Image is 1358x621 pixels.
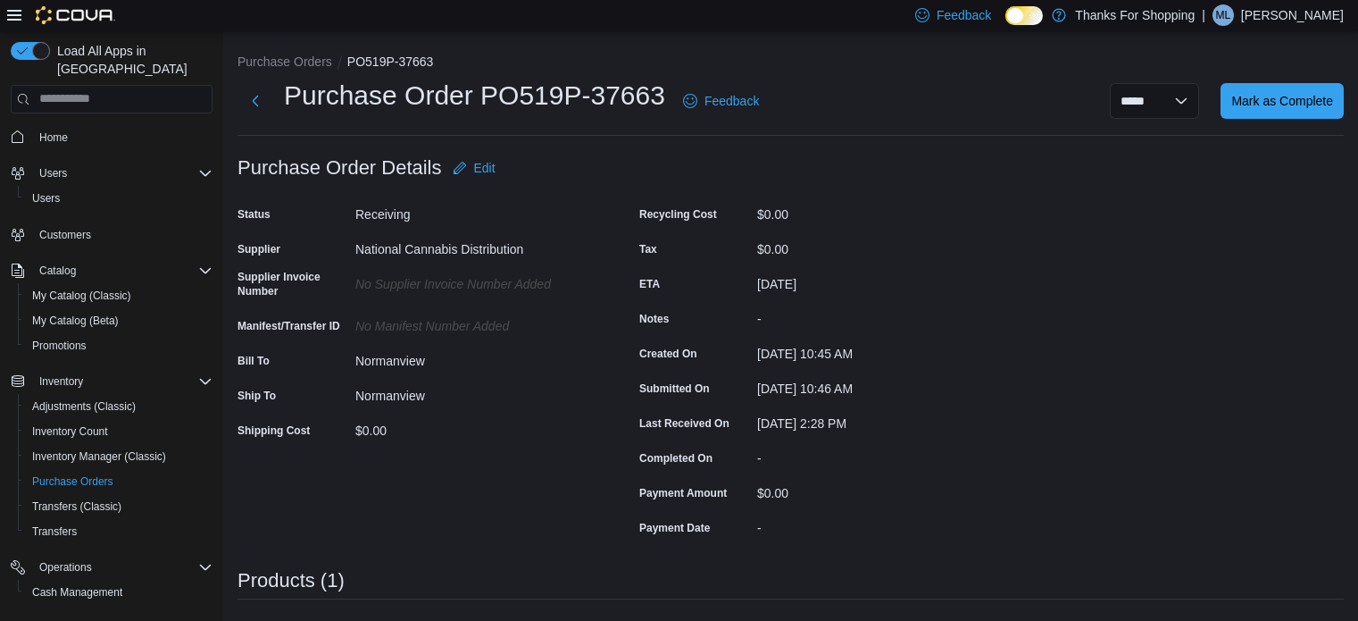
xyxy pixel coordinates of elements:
[18,580,220,605] button: Cash Management
[25,521,84,542] a: Transfers
[237,424,310,438] label: Shipping Cost
[32,260,83,281] button: Catalog
[355,347,595,368] div: Normanview
[39,166,67,180] span: Users
[32,371,212,392] span: Inventory
[32,126,212,148] span: Home
[757,270,996,291] div: [DATE]
[237,55,332,69] button: Purchase Orders
[355,416,595,438] div: $0.00
[39,374,83,389] span: Inventory
[25,446,212,467] span: Inventory Manager (Classic)
[25,421,115,442] a: Inventory Count
[639,207,717,222] label: Recycling Cost
[32,399,136,414] span: Adjustments (Classic)
[18,494,220,519] button: Transfers (Classic)
[32,449,166,464] span: Inventory Manager (Classic)
[757,340,996,361] div: [DATE] 10:45 AM
[639,521,710,535] label: Payment Date
[32,474,113,489] span: Purchase Orders
[25,582,129,603] a: Cash Management
[757,235,996,256] div: $0.00
[39,264,76,278] span: Catalog
[25,421,212,442] span: Inventory Count
[1241,4,1344,26] p: [PERSON_NAME]
[18,186,220,211] button: Users
[639,382,710,396] label: Submitted On
[937,6,991,24] span: Feedback
[639,451,712,466] label: Completed On
[639,416,729,431] label: Last Received On
[237,354,270,368] label: Bill To
[237,53,1344,74] nav: An example of EuiBreadcrumbs
[4,124,220,150] button: Home
[32,371,90,392] button: Inventory
[32,557,212,578] span: Operations
[32,314,119,328] span: My Catalog (Beta)
[25,496,129,517] a: Transfers (Classic)
[32,524,77,539] span: Transfers
[32,424,108,439] span: Inventory Count
[4,369,220,394] button: Inventory
[1005,25,1006,26] span: Dark Mode
[757,200,996,222] div: $0.00
[1005,6,1043,25] input: Dark Mode
[704,92,759,110] span: Feedback
[1202,4,1205,26] p: |
[25,471,212,492] span: Purchase Orders
[639,486,727,500] label: Payment Amount
[32,585,122,600] span: Cash Management
[284,78,665,113] h1: Purchase Order PO519P-37663
[639,347,697,361] label: Created On
[237,270,348,298] label: Supplier Invoice Number
[25,496,212,517] span: Transfers (Classic)
[25,446,173,467] a: Inventory Manager (Classic)
[1221,83,1344,119] button: Mark as Complete
[25,310,212,331] span: My Catalog (Beta)
[18,419,220,444] button: Inventory Count
[25,582,212,603] span: Cash Management
[757,514,996,535] div: -
[757,479,996,500] div: $0.00
[18,308,220,333] button: My Catalog (Beta)
[237,157,442,179] h3: Purchase Order Details
[25,335,212,357] span: Promotions
[18,394,220,419] button: Adjustments (Classic)
[355,200,595,222] div: Receiving
[32,223,212,246] span: Customers
[639,277,660,291] label: ETA
[18,283,220,308] button: My Catalog (Classic)
[32,224,98,246] a: Customers
[25,471,121,492] a: Purchase Orders
[4,258,220,283] button: Catalog
[32,260,212,281] span: Catalog
[1212,4,1234,26] div: Mike Lysack
[18,333,220,358] button: Promotions
[237,570,345,592] h3: Products (1)
[32,163,212,184] span: Users
[355,235,595,256] div: National Cannabis Distribution
[32,557,99,578] button: Operations
[237,319,340,333] label: Manifest/Transfer ID
[32,339,87,353] span: Promotions
[4,161,220,186] button: Users
[355,382,595,403] div: Normanview
[676,83,766,119] a: Feedback
[18,519,220,544] button: Transfers
[757,444,996,466] div: -
[32,127,75,148] a: Home
[32,499,121,514] span: Transfers (Classic)
[639,242,657,256] label: Tax
[757,409,996,431] div: [DATE] 2:28 PM
[639,312,669,326] label: Notes
[25,521,212,542] span: Transfers
[25,188,67,209] a: Users
[1216,4,1231,26] span: ML
[4,555,220,580] button: Operations
[237,242,280,256] label: Supplier
[50,42,212,78] span: Load All Apps in [GEOGRAPHIC_DATA]
[32,163,74,184] button: Users
[446,150,503,186] button: Edit
[237,83,273,119] button: Next
[18,444,220,469] button: Inventory Manager (Classic)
